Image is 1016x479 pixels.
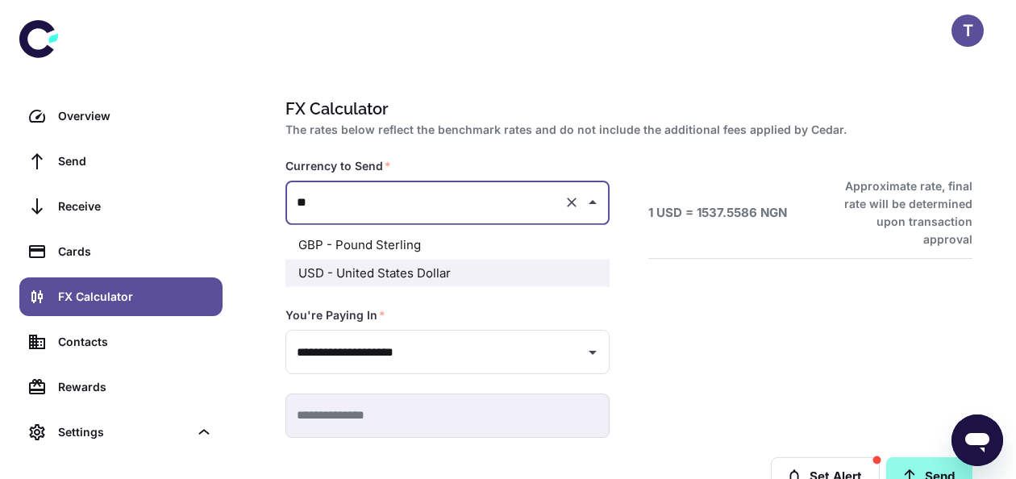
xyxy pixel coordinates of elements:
[19,413,223,452] div: Settings
[19,277,223,316] a: FX Calculator
[58,152,213,170] div: Send
[19,97,223,135] a: Overview
[19,142,223,181] a: Send
[58,423,189,441] div: Settings
[285,231,610,260] li: GBP - Pound Sterling
[285,259,610,287] li: USD - United States Dollar
[58,378,213,396] div: Rewards
[19,323,223,361] a: Contacts
[951,414,1003,466] iframe: Button to launch messaging window
[285,158,391,174] label: Currency to Send
[951,15,984,47] button: T
[58,107,213,125] div: Overview
[285,97,966,121] h1: FX Calculator
[285,307,385,323] label: You're Paying In
[581,191,604,214] button: Close
[58,333,213,351] div: Contacts
[19,368,223,406] a: Rewards
[19,187,223,226] a: Receive
[19,232,223,271] a: Cards
[560,191,583,214] button: Clear
[58,288,213,306] div: FX Calculator
[827,177,972,248] h6: Approximate rate, final rate will be determined upon transaction approval
[58,198,213,215] div: Receive
[648,204,787,223] h6: 1 USD = 1537.5586 NGN
[58,243,213,260] div: Cards
[581,341,604,364] button: Open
